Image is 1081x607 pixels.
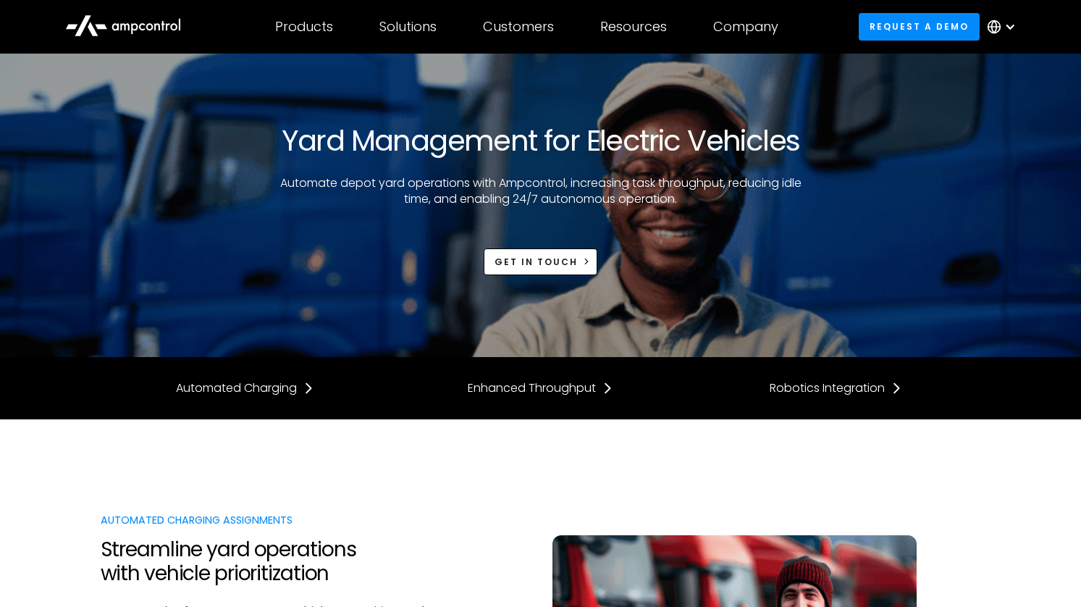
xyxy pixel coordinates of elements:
div: Company [713,19,778,35]
div: Products [275,19,333,35]
a: Get in touch [484,248,598,275]
p: Automate depot yard operations with Ampcontrol, increasing task throughput, reducing idle time, a... [277,175,805,208]
a: Robotics Integration [770,380,902,396]
div: Enhanced Throughput [468,380,596,396]
a: Request a demo [859,13,980,40]
div: Automated Charging [176,380,297,396]
div: Customers [483,19,554,35]
div: Automated Charging Assignments [101,512,444,528]
div: Solutions [379,19,437,35]
div: Resources [600,19,667,35]
div: Get in touch [495,256,578,269]
div: Robotics Integration [770,380,885,396]
h1: Yard Management for Electric Vehicles [282,123,800,158]
a: Automated Charging [176,380,314,396]
a: Enhanced Throughput [468,380,613,396]
h2: Streamline yard operations with vehicle prioritization [101,537,444,586]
